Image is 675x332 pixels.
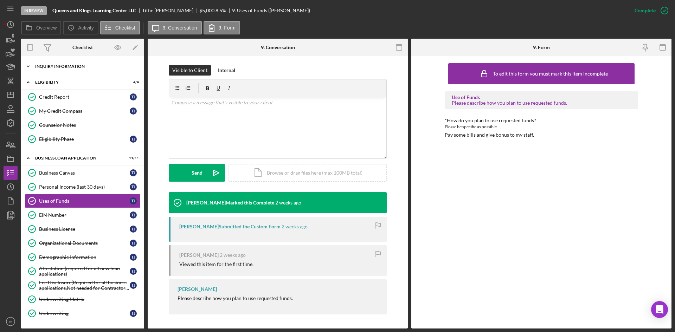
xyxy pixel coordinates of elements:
[216,8,226,13] div: 8.5 %
[25,222,141,236] a: Business LicenseTJ
[126,80,139,84] div: 4 / 4
[39,170,130,176] div: Business Canvas
[199,7,214,13] span: $5,000
[78,25,94,31] label: Activity
[282,224,308,229] time: 2025-09-04 14:43
[218,65,235,76] div: Internal
[39,280,130,291] div: Fee Disclosure(Required for all business applications,Not needed for Contractor loans)
[130,93,137,100] div: T J
[130,254,137,261] div: T J
[148,21,202,34] button: 9. Conversation
[172,65,207,76] div: Visible to Client
[192,164,202,182] div: Send
[21,6,47,15] div: In Review
[178,286,217,292] div: [PERSON_NAME]
[39,266,130,277] div: Attestation (required for all new loan applications)
[25,180,141,194] a: Personal Income (last 30 days)TJ
[493,71,608,77] div: To edit this form you must mark this item incomplete
[628,4,671,18] button: Complete
[130,268,137,275] div: T J
[142,8,199,13] div: Tiffie [PERSON_NAME]
[445,132,534,138] div: Pay some bills and give bonus to my staff.
[39,254,130,260] div: Demographic Information
[169,164,225,182] button: Send
[39,226,130,232] div: Business License
[130,310,137,317] div: T J
[25,292,141,306] a: Underwriting Matrix
[130,211,137,219] div: T J
[25,236,141,250] a: Organizational DocumentsTJ
[130,169,137,176] div: T J
[275,200,301,206] time: 2025-09-04 16:33
[25,306,141,320] a: UnderwritingTJ
[186,200,274,206] div: [PERSON_NAME] Marked this Complete
[533,45,550,50] div: 9. Form
[130,183,137,190] div: T J
[25,194,141,208] a: Uses of FundsTJ
[452,95,631,100] div: Use of Funds
[36,25,57,31] label: Overview
[130,108,137,115] div: T J
[35,156,121,160] div: BUSINESS LOAN APPLICATION
[261,45,295,50] div: 9. Conversation
[204,21,240,34] button: 9. Form
[115,25,135,31] label: Checklist
[39,198,130,204] div: Uses of Funds
[25,250,141,264] a: Demographic InformationTJ
[25,90,141,104] a: Credit ReportTJ
[130,240,137,247] div: T J
[9,320,12,324] text: IV
[126,156,139,160] div: 11 / 11
[130,282,137,289] div: T J
[25,208,141,222] a: EIN NumberTJ
[178,295,293,301] div: Please describe how you plan to use requested funds.
[100,21,140,34] button: Checklist
[63,21,98,34] button: Activity
[39,136,130,142] div: Eligibility Phase
[39,240,130,246] div: Organizational Documents
[232,8,310,13] div: 9. Uses of Funds ([PERSON_NAME])
[39,212,130,218] div: EIN Number
[4,314,18,328] button: IV
[39,122,140,128] div: Counselor Notes
[39,108,130,114] div: My Credit Compass
[219,25,236,31] label: 9. Form
[169,65,211,76] button: Visible to Client
[25,118,141,132] a: Counselor Notes
[163,25,197,31] label: 9. Conversation
[179,261,253,267] div: Viewed this item for the first time.
[445,118,638,123] div: *How do you plan to use requested funds?
[452,100,631,106] div: Please describe how you plan to use requested funds.
[130,197,137,204] div: T J
[445,123,638,130] div: Please be specific as possible
[179,252,219,258] div: [PERSON_NAME]
[25,278,141,292] a: Fee Disclosure(Required for all business applications,Not needed for Contractor loans)TJ
[39,184,130,190] div: Personal Income (last 30 days)
[52,8,136,13] b: Queens and KIngs Learning Center LLC
[39,94,130,100] div: Credit Report
[25,166,141,180] a: Business CanvasTJ
[635,4,656,18] div: Complete
[130,226,137,233] div: T J
[35,80,121,84] div: Eligibility
[214,65,239,76] button: Internal
[651,301,668,318] div: Open Intercom Messenger
[179,224,281,229] div: [PERSON_NAME] Submitted the Custom Form
[72,45,93,50] div: Checklist
[25,264,141,278] a: Attestation (required for all new loan applications)TJ
[21,21,61,34] button: Overview
[35,64,135,69] div: INQUIRY INFORMATION
[39,311,130,316] div: Underwriting
[220,252,246,258] time: 2025-09-03 21:49
[25,104,141,118] a: My Credit CompassTJ
[130,136,137,143] div: T J
[25,132,141,146] a: Eligibility PhaseTJ
[39,297,140,302] div: Underwriting Matrix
